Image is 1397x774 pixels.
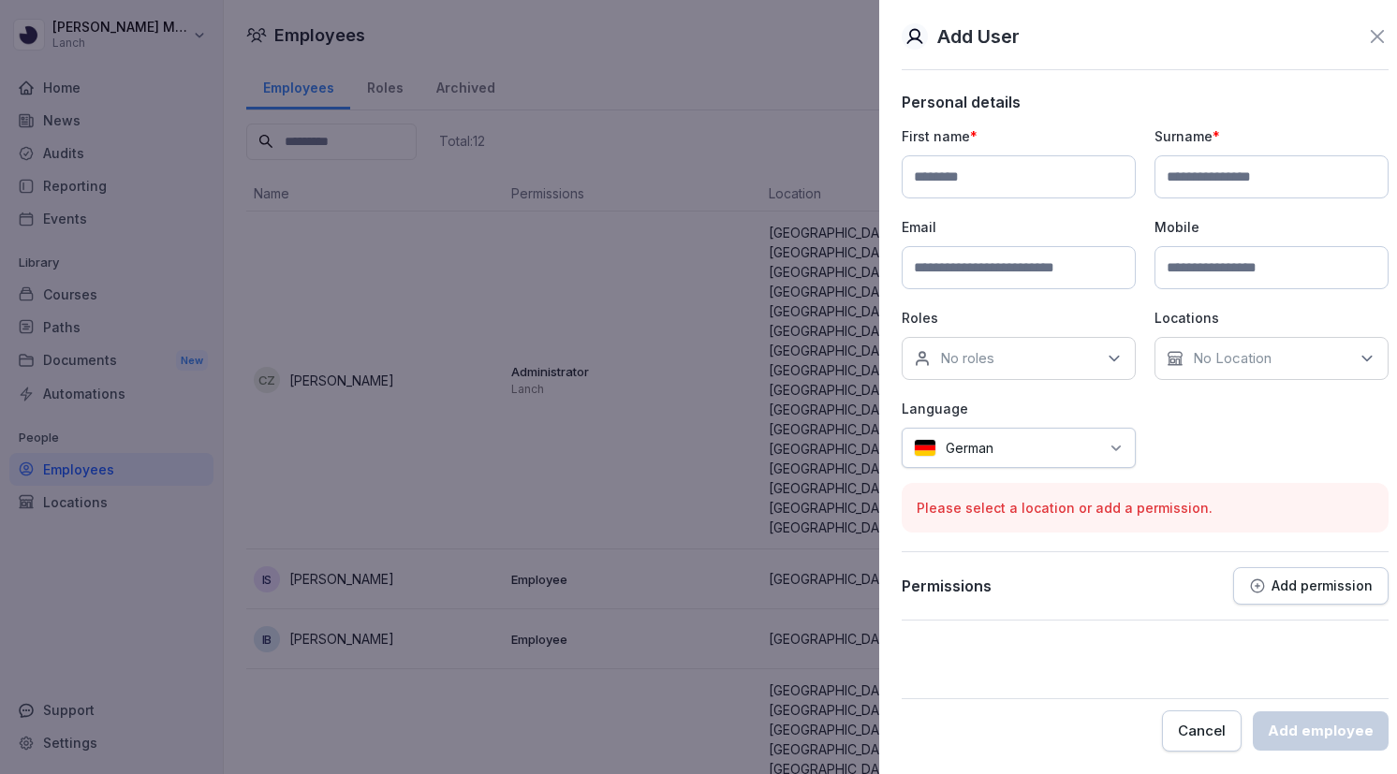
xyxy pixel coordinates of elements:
[1272,578,1373,593] p: Add permission
[917,498,1374,518] p: Please select a location or add a permission.
[1193,349,1272,368] p: No Location
[1253,711,1389,751] button: Add employee
[902,217,1136,237] p: Email
[1154,217,1389,237] p: Mobile
[1154,126,1389,146] p: Surname
[1162,710,1242,752] button: Cancel
[1178,721,1226,741] div: Cancel
[1233,567,1389,605] button: Add permission
[902,428,1136,468] div: German
[902,126,1136,146] p: First name
[914,439,936,457] img: de.svg
[940,349,994,368] p: No roles
[902,93,1389,111] p: Personal details
[902,308,1136,328] p: Roles
[937,22,1020,51] p: Add User
[1154,308,1389,328] p: Locations
[902,577,992,595] p: Permissions
[902,399,1136,418] p: Language
[1268,721,1374,741] div: Add employee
